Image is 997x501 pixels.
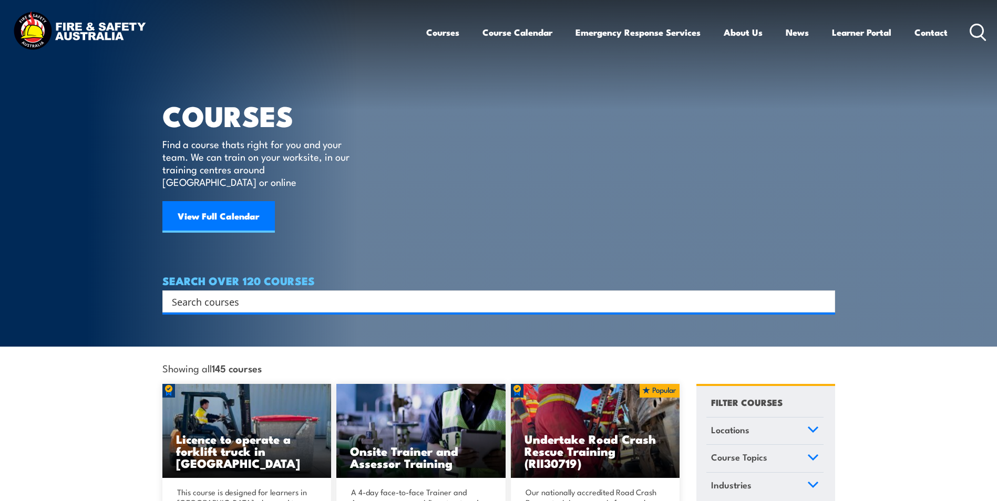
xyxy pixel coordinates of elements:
span: Course Topics [711,450,767,464]
span: Showing all [162,362,262,373]
a: Onsite Trainer and Assessor Training [336,384,506,478]
img: Safety For Leaders [336,384,506,478]
a: Industries [706,473,824,500]
form: Search form [174,294,814,309]
a: Learner Portal [832,18,891,46]
span: Locations [711,423,749,437]
img: Road Crash Rescue Training [511,384,680,478]
input: Search input [172,294,812,309]
a: Course Calendar [482,18,552,46]
a: Course Topics [706,445,824,472]
img: Licence to operate a forklift truck Training [162,384,332,478]
h4: FILTER COURSES [711,395,783,409]
a: Emergency Response Services [575,18,701,46]
a: Licence to operate a forklift truck in [GEOGRAPHIC_DATA] [162,384,332,478]
h3: Licence to operate a forklift truck in [GEOGRAPHIC_DATA] [176,433,318,469]
a: Locations [706,417,824,445]
span: Industries [711,478,752,492]
a: News [786,18,809,46]
strong: 145 courses [212,361,262,375]
h3: Undertake Road Crash Rescue Training (RII30719) [525,433,666,469]
a: Courses [426,18,459,46]
h4: SEARCH OVER 120 COURSES [162,275,835,286]
a: Undertake Road Crash Rescue Training (RII30719) [511,384,680,478]
h3: Onsite Trainer and Assessor Training [350,445,492,469]
button: Search magnifier button [817,294,831,309]
a: View Full Calendar [162,201,275,233]
a: About Us [724,18,763,46]
h1: COURSES [162,103,365,128]
p: Find a course thats right for you and your team. We can train on your worksite, in our training c... [162,138,354,188]
a: Contact [914,18,948,46]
